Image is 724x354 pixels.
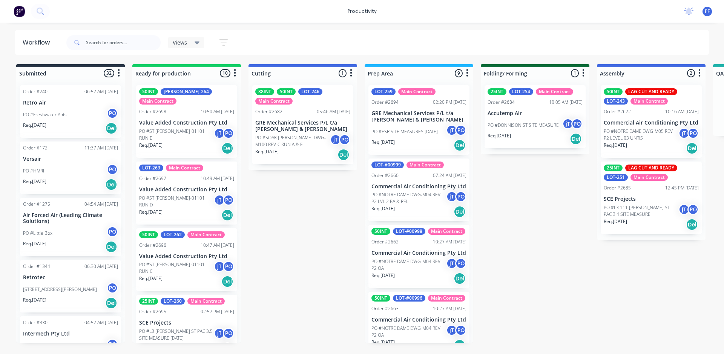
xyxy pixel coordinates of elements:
[136,162,237,225] div: LOT-263Main ContractOrder #269710:49 AM [DATE]Value Added Construction Pty LtdPO #ST [PERSON_NAME...
[201,308,234,315] div: 02:57 PM [DATE]
[371,183,466,190] p: Commercial Air Conditioning Pty Ltd
[23,168,44,174] p: PO #HMRI
[488,99,515,106] div: Order #2684
[371,258,446,272] p: PO #NOTRE DAME DWG-M04 REV P2 OA
[371,228,390,235] div: 50INT
[105,241,117,253] div: Del
[221,276,233,288] div: Del
[23,100,118,106] p: Retro Air
[625,88,677,95] div: LAG CUT AND READY
[20,142,121,194] div: Order #17211:37 AM [DATE]VersairPO #HMRIPOReq.[DATE]Del
[161,88,212,95] div: [PERSON_NAME]-264
[488,88,506,95] div: 25INT
[406,162,444,168] div: Main Contract
[139,342,163,349] p: Req. [DATE]
[84,201,118,208] div: 04:54 AM [DATE]
[86,35,161,50] input: Search for orders...
[139,120,234,126] p: Value Added Construction Pty Ltd
[455,258,466,269] div: PO
[368,225,469,288] div: 50INTLOT-#00998Main ContractOrder #266210:27 AM [DATE]Commercial Air Conditioning Pty LtdPO #NOTR...
[371,295,390,302] div: 50INT
[139,261,214,275] p: PO #ST [PERSON_NAME]-01101 RUN C
[214,328,225,339] div: jT
[221,209,233,221] div: Del
[371,239,399,245] div: Order #2662
[23,331,118,337] p: Intermech Pty Ltd
[139,328,214,342] p: PO #L3 [PERSON_NAME] ST PAC 3.5 SITE MEASURE [DATE]
[686,219,698,231] div: Del
[433,239,466,245] div: 10:27 AM [DATE]
[139,175,166,182] div: Order #2697
[84,319,118,326] div: 04:52 AM [DATE]
[686,142,698,154] div: Del
[139,253,234,260] p: Value Added Construction Pty Ltd
[107,108,118,119] div: PO
[14,6,25,17] img: Factory
[139,186,234,193] p: Value Added Construction Pty Ltd
[20,198,121,257] div: Order #127504:54 AM [DATE]Air Forced Air (Leading Climate Solutions)PO #Little BoxPOReq.[DATE]Del
[398,88,436,95] div: Main Contract
[371,339,395,346] p: Req. [DATE]
[371,317,466,323] p: Commercial Air Conditioning Pty Ltd
[604,185,631,191] div: Order #2685
[105,179,117,191] div: Del
[433,305,466,312] div: 10:27 AM [DATE]
[604,196,699,202] p: SCE Projects
[166,165,203,171] div: Main Contract
[428,295,465,302] div: Main Contract
[23,145,48,151] div: Order #172
[214,128,225,139] div: jT
[455,125,466,136] div: PO
[371,272,395,279] p: Req. [DATE]
[393,228,425,235] div: LOT-#00998
[625,165,677,171] div: LAG CUT AND READY
[139,142,163,149] p: Req. [DATE]
[107,164,118,175] div: PO
[687,128,699,139] div: PO
[223,328,234,339] div: PO
[446,258,457,269] div: jT
[84,145,118,151] div: 11:37 AM [DATE]
[433,172,466,179] div: 07:24 AM [DATE]
[201,108,234,115] div: 10:50 AM [DATE]
[23,297,46,303] p: Req. [DATE]
[678,128,690,139] div: jT
[601,162,702,234] div: 25INTLAG CUT AND READYLOT-251Main ContractOrder #268512:45 PM [DATE]SCE ProjectsPO #L3 111 [PERSO...
[23,263,50,270] div: Order #1344
[454,339,466,351] div: Del
[317,108,350,115] div: 05:46 AM [DATE]
[665,108,699,115] div: 10:16 AM [DATE]
[371,128,438,135] p: PO #ESR SITE MEASURES [DATE]
[23,201,50,208] div: Order #1275
[446,125,457,136] div: jT
[337,149,350,161] div: Del
[630,98,668,105] div: Main Contract
[107,282,118,294] div: PO
[20,85,121,138] div: Order #24006:57 AM [DATE]Retro AirPO #Freshwater AptsPOReq.[DATE]Del
[454,139,466,151] div: Del
[23,319,48,326] div: Order #330
[455,191,466,202] div: PO
[509,88,533,95] div: LOT-254
[277,88,296,95] div: 50INT
[371,250,466,256] p: Commercial Air Conditioning Pty Ltd
[604,165,623,171] div: 25INT
[604,174,628,181] div: LOT-251
[255,98,293,105] div: Main Contract
[488,122,559,129] p: PO #DONNISON ST SITE MEASURE
[173,38,187,46] span: Views
[221,142,233,154] div: Del
[23,122,46,129] p: Req. [DATE]
[139,320,234,326] p: SCE Projects
[23,111,67,118] p: PO #Freshwater Apts
[705,8,710,15] span: PF
[139,298,158,305] div: 25INT
[562,118,574,129] div: jT
[454,272,466,285] div: Del
[371,110,466,123] p: GRE Mechanical Services P/L t/a [PERSON_NAME] & [PERSON_NAME]
[604,218,627,225] p: Req. [DATE]
[255,120,350,132] p: GRE Mechanical Services P/L t/a [PERSON_NAME] & [PERSON_NAME]
[604,88,623,95] div: 50INT
[139,231,158,238] div: 50INT
[368,85,469,155] div: LOT-259Main ContractOrder #269402:20 PM [DATE]GRE Mechanical Services P/L t/a [PERSON_NAME] & [PE...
